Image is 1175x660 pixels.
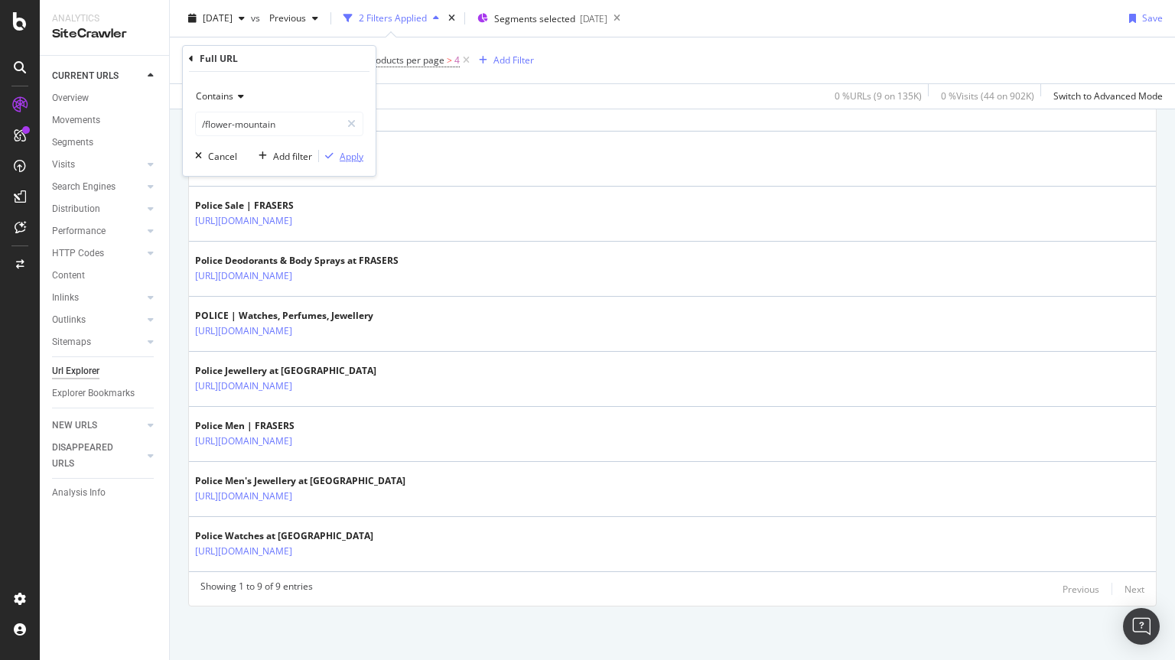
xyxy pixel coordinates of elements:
[52,440,143,472] a: DISAPPEARED URLS
[473,51,534,70] button: Add Filter
[200,580,313,598] div: Showing 1 to 9 of 9 entries
[52,418,143,434] a: NEW URLS
[1123,608,1160,645] div: Open Intercom Messenger
[52,334,91,350] div: Sitemaps
[52,68,143,84] a: CURRENT URLS
[52,90,158,106] a: Overview
[195,323,292,339] a: [URL][DOMAIN_NAME]
[1047,84,1163,109] button: Switch to Advanced Mode
[195,379,292,394] a: [URL][DOMAIN_NAME]
[52,290,79,306] div: Inlinks
[52,385,135,402] div: Explorer Bookmarks
[52,135,158,151] a: Segments
[203,11,233,24] span: 2025 Aug. 9th
[52,440,129,472] div: DISAPPEARED URLS
[52,157,75,173] div: Visits
[182,6,251,31] button: [DATE]
[493,54,534,67] div: Add Filter
[580,12,607,25] div: [DATE]
[319,148,363,164] button: Apply
[318,54,444,67] span: Number of products per page
[52,179,143,195] a: Search Engines
[200,52,238,65] div: Full URL
[52,268,85,284] div: Content
[52,223,106,239] div: Performance
[471,6,607,31] button: Segments selected[DATE]
[52,90,89,106] div: Overview
[52,25,157,43] div: SiteCrawler
[273,150,312,163] div: Add filter
[195,544,292,559] a: [URL][DOMAIN_NAME]
[195,529,373,543] div: Police Watches at [GEOGRAPHIC_DATA]
[340,150,363,163] div: Apply
[52,385,158,402] a: Explorer Bookmarks
[494,12,575,25] span: Segments selected
[835,89,922,102] div: 0 % URLs ( 9 on 135K )
[52,268,158,284] a: Content
[1125,583,1144,596] div: Next
[263,6,324,31] button: Previous
[1053,89,1163,102] div: Switch to Advanced Mode
[251,11,263,24] span: vs
[195,434,292,449] a: [URL][DOMAIN_NAME]
[195,254,399,268] div: Police Deodorants & Body Sprays at FRASERS
[52,112,100,128] div: Movements
[195,419,359,433] div: Police Men | FRASERS
[52,201,100,217] div: Distribution
[359,11,427,24] div: 2 Filters Applied
[1063,580,1099,598] button: Previous
[52,179,116,195] div: Search Engines
[195,268,292,284] a: [URL][DOMAIN_NAME]
[208,150,237,163] div: Cancel
[52,334,143,350] a: Sitemaps
[52,418,97,434] div: NEW URLS
[195,489,292,504] a: [URL][DOMAIN_NAME]
[52,363,99,379] div: Url Explorer
[1123,6,1163,31] button: Save
[52,363,158,379] a: Url Explorer
[52,201,143,217] a: Distribution
[52,312,143,328] a: Outlinks
[337,6,445,31] button: 2 Filters Applied
[52,485,106,501] div: Analysis Info
[454,50,460,71] span: 4
[941,89,1034,102] div: 0 % Visits ( 44 on 902K )
[196,89,233,102] span: Contains
[263,11,306,24] span: Previous
[195,213,292,229] a: [URL][DOMAIN_NAME]
[1142,11,1163,24] div: Save
[52,312,86,328] div: Outlinks
[52,245,143,262] a: HTTP Codes
[52,12,157,25] div: Analytics
[52,157,143,173] a: Visits
[52,245,104,262] div: HTTP Codes
[195,364,376,378] div: Police Jewellery at [GEOGRAPHIC_DATA]
[1063,583,1099,596] div: Previous
[252,148,312,164] button: Add filter
[52,68,119,84] div: CURRENT URLS
[195,474,405,488] div: Police Men's Jewellery at [GEOGRAPHIC_DATA]
[52,135,93,151] div: Segments
[195,309,373,323] div: POLICE | Watches, Perfumes, Jewellery
[52,290,143,306] a: Inlinks
[52,223,143,239] a: Performance
[52,485,158,501] a: Analysis Info
[447,54,452,67] span: >
[195,199,359,213] div: Police Sale | FRASERS
[52,112,158,128] a: Movements
[189,148,237,164] button: Cancel
[445,11,458,26] div: times
[1125,580,1144,598] button: Next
